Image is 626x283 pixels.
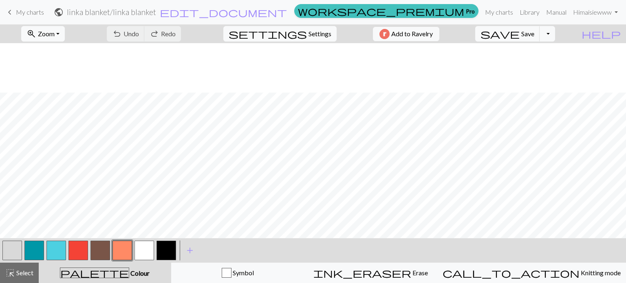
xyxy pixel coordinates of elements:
button: SettingsSettings [223,26,337,42]
a: My charts [5,5,44,19]
button: Add to Ravelry [373,27,439,41]
span: Add to Ravelry [391,29,433,39]
span: save [481,28,520,39]
a: My charts [482,4,516,20]
span: Select [15,269,33,276]
span: Zoom [38,30,55,37]
span: My charts [16,8,44,16]
span: Symbol [231,269,254,276]
span: Knitting mode [580,269,621,276]
span: Erase [411,269,428,276]
span: keyboard_arrow_left [5,7,15,18]
a: Pro [294,4,478,18]
img: Ravelry [379,29,390,39]
button: Zoom [21,26,65,42]
span: edit_document [160,7,287,18]
a: Manual [543,4,570,20]
span: zoom_in [26,28,36,39]
span: ink_eraser [313,267,411,279]
span: help [582,28,621,39]
button: Save [475,26,540,42]
button: Knitting mode [437,263,626,283]
span: Settings [309,29,331,39]
a: Library [516,4,543,20]
button: Colour [39,263,171,283]
span: Colour [129,269,150,277]
span: workspace_premium [298,5,464,17]
span: palette [60,267,129,279]
button: Symbol [171,263,304,283]
button: Erase [304,263,437,283]
span: add [185,245,195,256]
span: Save [521,30,534,37]
a: Himaisiewww [570,4,621,20]
span: public [54,7,64,18]
span: call_to_action [443,267,580,279]
span: highlight_alt [5,267,15,279]
span: settings [229,28,307,39]
h2: linka blanket / linka blanket [67,7,156,17]
i: Settings [229,29,307,39]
